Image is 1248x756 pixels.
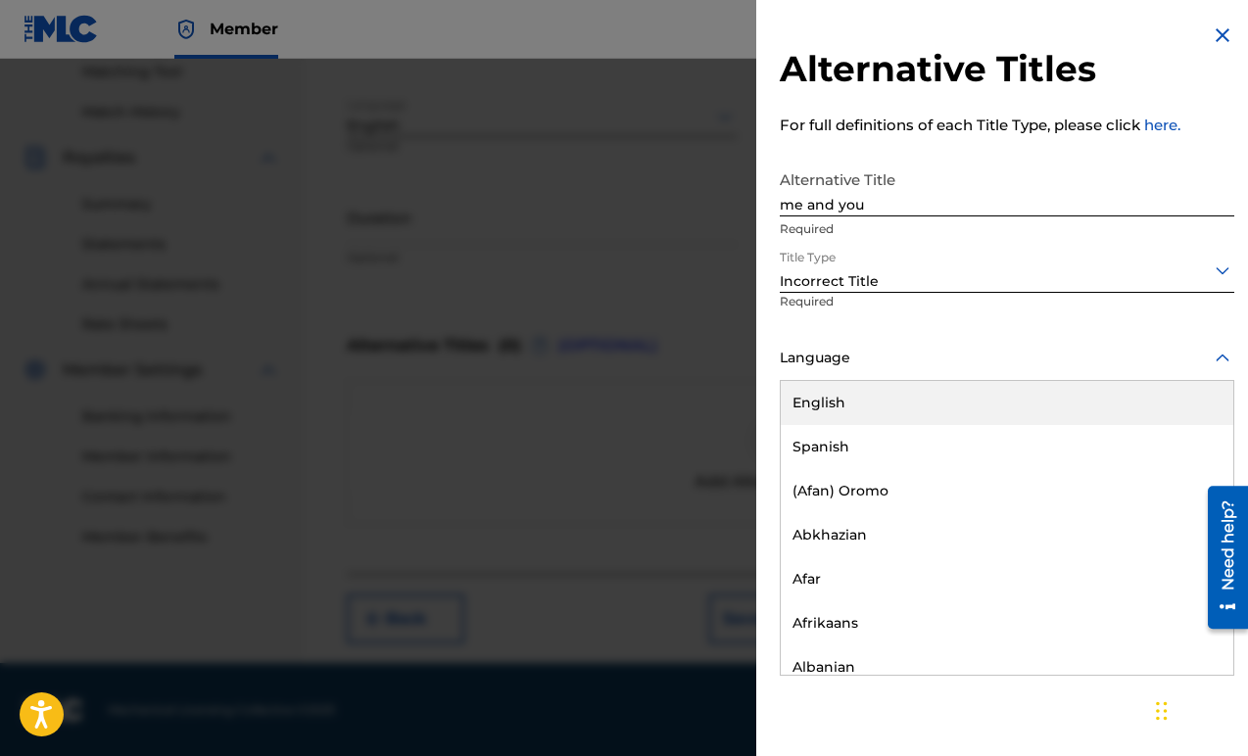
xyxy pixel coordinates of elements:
img: MLC Logo [24,15,99,43]
img: Top Rightsholder [174,18,198,41]
div: (Afan) Oromo [781,469,1233,513]
iframe: Resource Center [1193,478,1248,636]
div: English [781,381,1233,425]
iframe: Chat Widget [1150,662,1248,756]
p: Required [780,220,1234,238]
div: Abkhazian [781,513,1233,557]
p: Required [780,293,923,337]
p: For full definitions of each Title Type, please click [780,115,1234,137]
div: Spanish [781,425,1233,469]
div: Afrikaans [781,601,1233,645]
h2: Alternative Titles [780,47,1234,91]
span: Member [210,18,278,40]
a: here. [1144,116,1180,134]
div: Afar [781,557,1233,601]
div: Drag [1156,682,1168,740]
div: Albanian [781,645,1233,689]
